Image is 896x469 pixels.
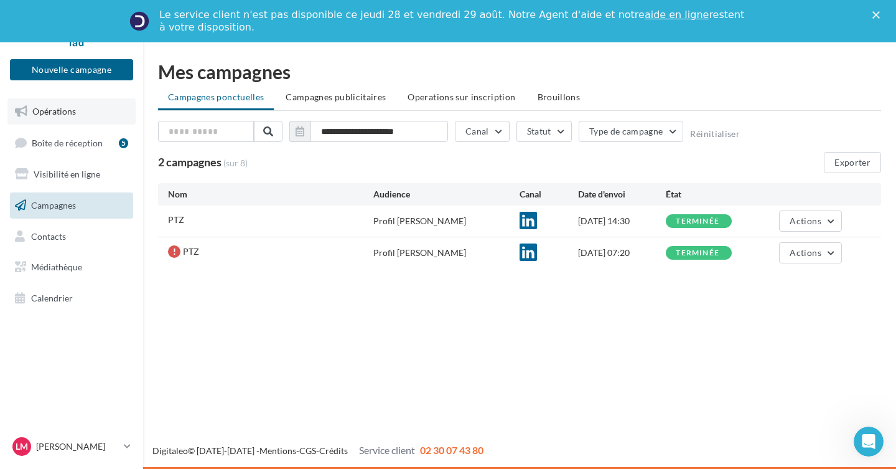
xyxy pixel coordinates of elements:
[779,242,841,263] button: Actions
[152,445,188,456] a: Digitaleo
[31,230,66,241] span: Contacts
[16,440,28,453] span: LM
[690,129,740,139] button: Réinitialiser
[7,130,136,156] a: Boîte de réception5
[223,157,248,169] span: (sur 8)
[31,262,82,272] span: Médiathèque
[168,214,184,225] span: PTZ
[359,444,415,456] span: Service client
[7,224,136,250] a: Contacts
[158,62,881,81] div: Mes campagnes
[152,445,483,456] span: © [DATE]-[DATE] - - -
[259,445,296,456] a: Mentions
[455,121,510,142] button: Canal
[7,98,136,125] a: Opérations
[31,200,76,211] span: Campagnes
[286,92,386,102] span: Campagnes publicitaires
[7,161,136,187] a: Visibilité en ligne
[790,216,821,226] span: Actions
[676,217,719,225] div: terminée
[10,59,133,80] button: Nouvelle campagne
[7,285,136,311] a: Calendrier
[579,121,684,142] button: Type de campagne
[578,188,666,201] div: Date d'envoi
[779,211,841,232] button: Actions
[373,247,466,259] div: Profil [PERSON_NAME]
[824,152,881,173] button: Exporter
[516,121,572,142] button: Statut
[373,188,520,201] div: Audience
[7,192,136,219] a: Campagnes
[645,9,709,21] a: aide en ligne
[34,169,100,179] span: Visibilité en ligne
[7,254,136,280] a: Médiathèque
[676,249,719,257] div: terminée
[168,188,373,201] div: Nom
[578,247,666,259] div: [DATE] 07:20
[32,106,76,116] span: Opérations
[10,435,133,458] a: LM [PERSON_NAME]
[420,444,483,456] span: 02 30 07 43 80
[119,138,128,148] div: 5
[408,92,515,102] span: Operations sur inscription
[666,188,754,201] div: État
[872,11,885,19] div: Fermer
[854,427,884,457] iframe: Intercom live chat
[158,155,222,169] span: 2 campagnes
[36,440,119,453] p: [PERSON_NAME]
[578,215,666,227] div: [DATE] 14:30
[373,215,466,227] div: Profil [PERSON_NAME]
[790,247,821,258] span: Actions
[32,137,103,148] span: Boîte de réception
[129,11,149,31] img: Profile image for Service-Client
[319,445,348,456] a: Crédits
[159,9,747,34] div: Le service client n'est pas disponible ce jeudi 28 et vendredi 29 août. Notre Agent d'aide et not...
[299,445,316,456] a: CGS
[520,188,578,201] div: Canal
[31,293,73,303] span: Calendrier
[183,246,199,257] span: PTZ
[538,92,581,102] span: Brouillons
